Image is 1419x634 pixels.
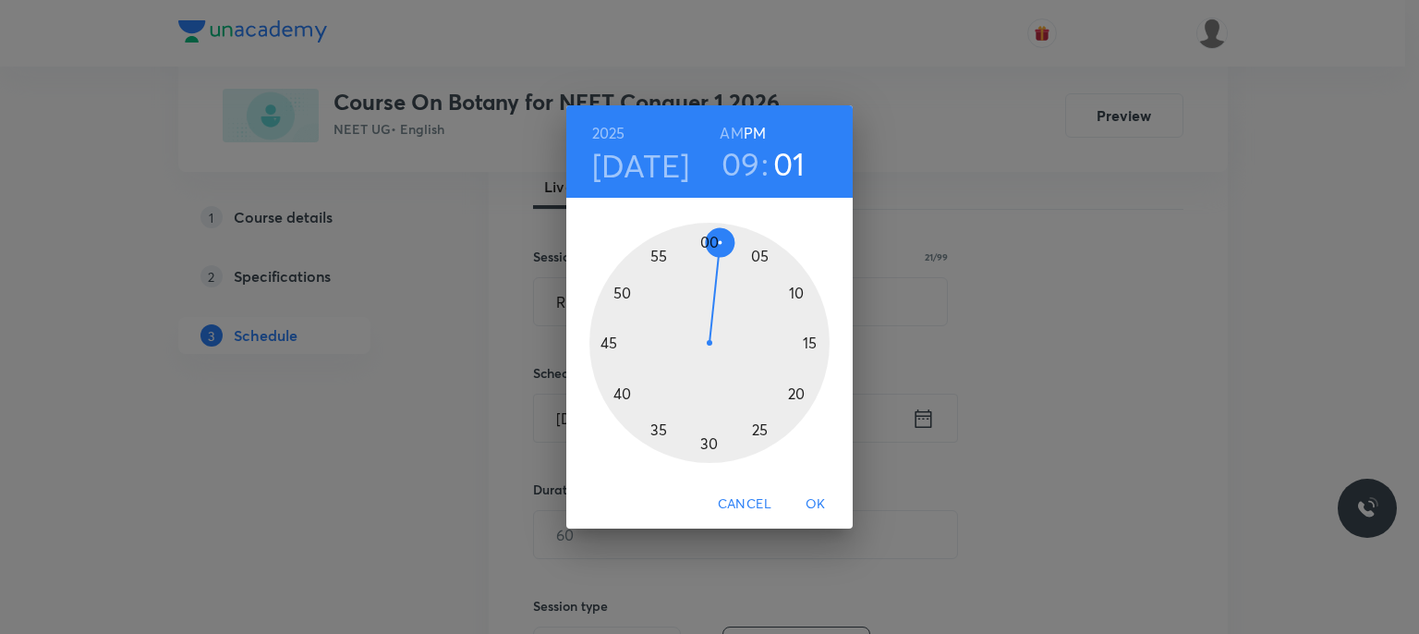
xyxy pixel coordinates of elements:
h3: : [761,144,769,183]
button: PM [744,120,766,146]
button: Cancel [710,487,779,521]
button: OK [786,487,845,521]
button: [DATE] [592,146,690,185]
button: 01 [773,144,806,183]
button: 2025 [592,120,625,146]
span: OK [794,493,838,516]
button: AM [720,120,743,146]
button: 09 [722,144,760,183]
span: Cancel [718,493,771,516]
